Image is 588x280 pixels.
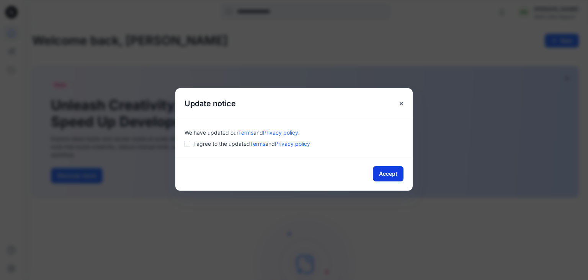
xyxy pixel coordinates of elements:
div: We have updated our . [185,128,403,137]
span: and [253,129,263,136]
a: Privacy policy [275,140,310,147]
a: Privacy policy [263,129,298,136]
span: I agree to the updated [193,140,310,148]
button: Accept [373,166,403,181]
button: Close [394,97,408,110]
a: Terms [238,129,253,136]
h5: Update notice [175,88,245,119]
a: Terms [250,140,265,147]
span: and [265,140,275,147]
